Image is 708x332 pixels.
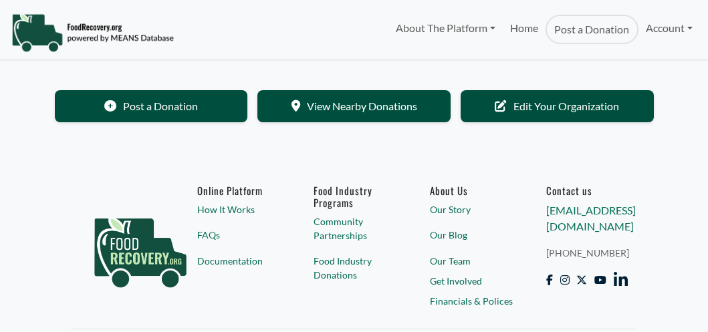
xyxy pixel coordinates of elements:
[388,15,502,41] a: About The Platform
[430,202,511,216] a: Our Story
[546,184,627,196] h6: Contact us
[257,90,451,122] a: View Nearby Donations
[461,90,654,122] a: Edit Your Organization
[546,246,627,260] a: [PHONE_NUMBER]
[314,254,394,282] a: Food Industry Donations
[430,228,511,242] a: Our Blog
[430,184,511,196] a: About Us
[197,228,278,242] a: FAQs
[80,184,201,311] img: food_recovery_green_logo-76242d7a27de7ed26b67be613a865d9c9037ba317089b267e0515145e5e51427.png
[197,202,278,216] a: How It Works
[11,13,174,53] img: NavigationLogo_FoodRecovery-91c16205cd0af1ed486a0f1a7774a6544ea792ac00100771e7dd3ec7c0e58e41.png
[314,184,394,208] h6: Food Industry Programs
[197,184,278,196] h6: Online Platform
[430,274,511,288] a: Get Involved
[55,90,248,122] a: Post a Donation
[314,214,394,242] a: Community Partnerships
[638,15,700,41] a: Account
[430,294,511,308] a: Financials & Polices
[546,15,638,44] a: Post a Donation
[197,254,278,268] a: Documentation
[546,204,636,232] a: [EMAIL_ADDRESS][DOMAIN_NAME]
[430,254,511,268] a: Our Team
[503,15,546,44] a: Home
